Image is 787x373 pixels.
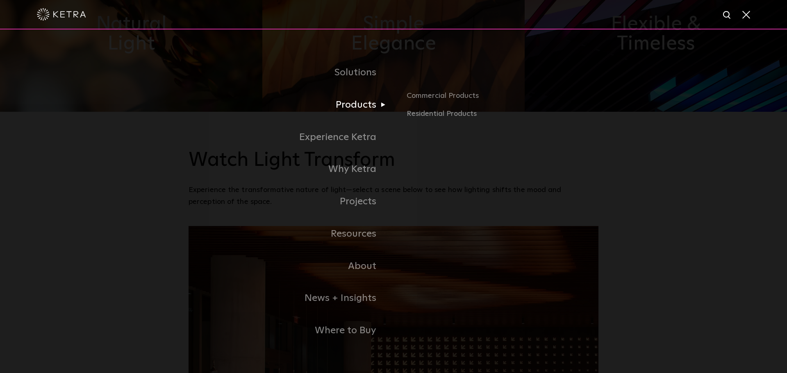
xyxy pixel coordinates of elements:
[407,108,598,120] a: Residential Products
[37,8,86,20] img: ketra-logo-2019-white
[722,10,732,20] img: search icon
[189,185,393,218] a: Projects
[189,314,393,347] a: Where to Buy
[189,57,598,347] div: Navigation Menu
[407,90,598,108] a: Commercial Products
[189,153,393,185] a: Why Ketra
[189,57,393,89] a: Solutions
[189,282,393,314] a: News + Insights
[189,89,393,121] a: Products
[189,121,393,154] a: Experience Ketra
[189,218,393,250] a: Resources
[189,250,393,283] a: About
